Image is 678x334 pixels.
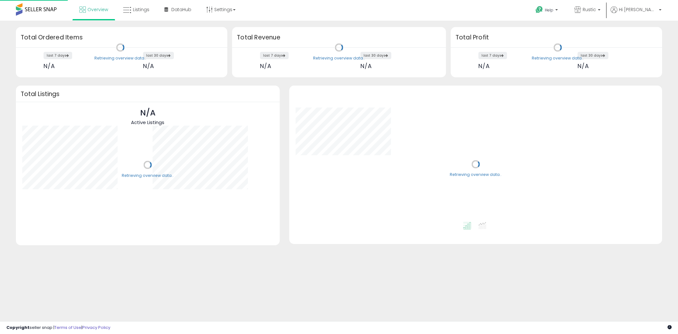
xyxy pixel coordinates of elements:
[87,6,108,13] span: Overview
[313,55,365,61] div: Retrieving overview data..
[450,172,502,178] div: Retrieving overview data..
[532,55,584,61] div: Retrieving overview data..
[535,6,543,14] i: Get Help
[133,6,149,13] span: Listings
[619,6,657,13] span: Hi [PERSON_NAME]
[611,6,661,21] a: Hi [PERSON_NAME]
[531,1,564,21] a: Help
[122,173,174,178] div: Retrieving overview data..
[545,7,553,13] span: Help
[94,55,146,61] div: Retrieving overview data..
[583,6,596,13] span: Rustic
[171,6,191,13] span: DataHub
